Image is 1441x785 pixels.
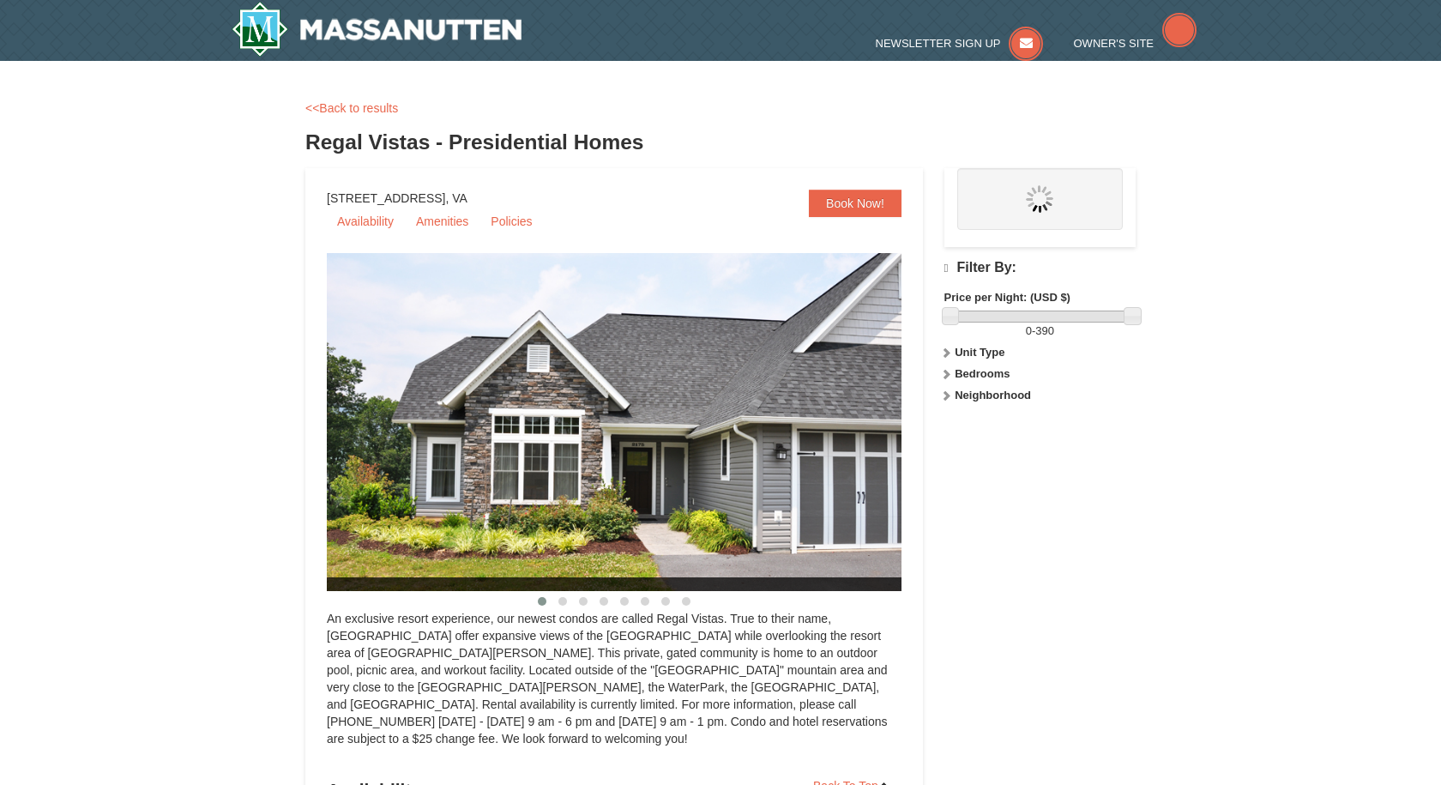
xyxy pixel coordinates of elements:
[1026,185,1053,213] img: wait.gif
[305,125,1136,160] h3: Regal Vistas - Presidential Homes
[944,323,1136,340] label: -
[1035,324,1054,337] span: 390
[406,208,479,234] a: Amenities
[944,260,1136,276] h4: Filter By:
[955,389,1031,402] strong: Neighborhood
[327,208,404,234] a: Availability
[232,2,522,57] img: Massanutten Resort Logo
[944,291,1070,304] strong: Price per Night: (USD $)
[480,208,542,234] a: Policies
[1074,37,1155,50] span: Owner's Site
[955,367,1010,380] strong: Bedrooms
[876,37,1001,50] span: Newsletter Sign Up
[876,37,1044,50] a: Newsletter Sign Up
[305,101,398,115] a: <<Back to results
[1074,37,1197,50] a: Owner's Site
[809,190,901,217] a: Book Now!
[955,346,1004,359] strong: Unit Type
[1026,324,1032,337] span: 0
[327,610,901,764] div: An exclusive resort experience, our newest condos are called Regal Vistas. True to their name, [G...
[327,253,944,591] img: 19218991-1-902409a9.jpg
[232,2,522,57] a: Massanutten Resort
